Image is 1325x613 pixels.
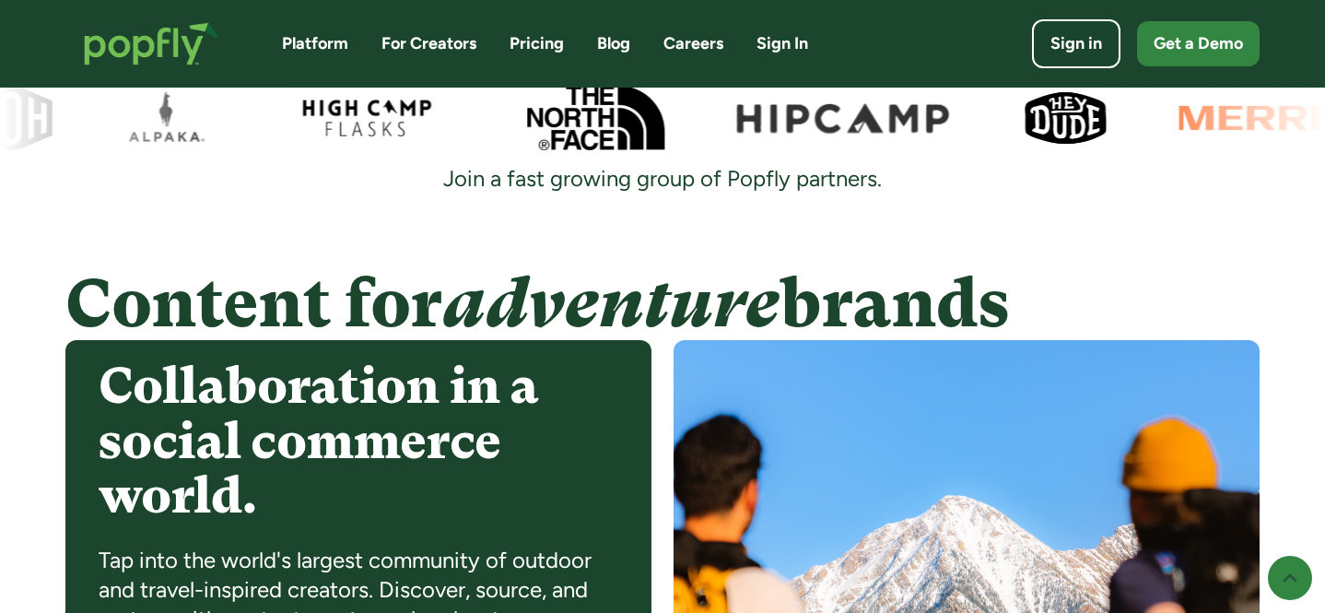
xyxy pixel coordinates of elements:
[1032,19,1120,68] a: Sign in
[421,164,904,194] div: Join a fast growing group of Popfly partners.
[381,32,476,55] a: For Creators
[65,267,1260,340] h4: Content for brands
[663,32,723,55] a: Careers
[1154,32,1243,55] div: Get a Demo
[282,32,348,55] a: Platform
[756,32,808,55] a: Sign In
[99,359,618,523] h4: Collaboration in a social commerce world.
[1050,32,1102,55] div: Sign in
[597,32,630,55] a: Blog
[442,265,780,342] em: adventure
[1137,21,1260,66] a: Get a Demo
[510,32,564,55] a: Pricing
[65,4,238,84] a: home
